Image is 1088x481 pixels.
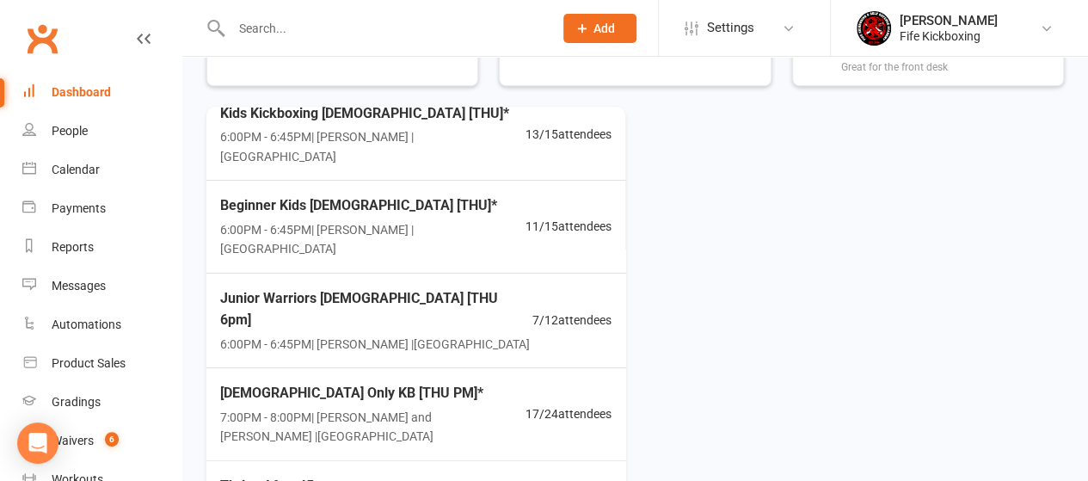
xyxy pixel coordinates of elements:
div: Waivers [52,434,94,447]
a: Reports [22,228,181,267]
a: Automations [22,305,181,344]
span: 13 / 15 attendees [526,125,612,144]
span: 6 [105,432,119,447]
a: Product Sales [22,344,181,383]
a: Clubworx [21,17,64,60]
span: [DEMOGRAPHIC_DATA] Only KB [THU PM]* [220,382,526,404]
div: Gradings [52,395,101,409]
span: 17 / 24 attendees [526,404,612,423]
div: Open Intercom Messenger [17,422,58,464]
div: Payments [52,201,106,215]
div: Automations [52,318,121,331]
span: 11 / 15 attendees [526,217,612,236]
span: 6:00PM - 6:45PM | [PERSON_NAME] | [GEOGRAPHIC_DATA] [220,335,532,354]
span: Settings [707,9,754,47]
span: 7:00PM - 8:00PM | [PERSON_NAME] and [PERSON_NAME] | [GEOGRAPHIC_DATA] [220,408,526,447]
div: Great for the front desk [841,61,1026,73]
a: Calendar [22,151,181,189]
span: Kids Kickboxing [DEMOGRAPHIC_DATA] [THU]* [220,102,526,125]
span: 7 / 12 attendees [532,311,612,330]
div: Dashboard [52,85,111,99]
a: Waivers 6 [22,422,181,460]
a: Messages [22,267,181,305]
span: Beginner Kids [DEMOGRAPHIC_DATA] [THU]* [220,194,526,217]
img: thumb_image1552605535.png [857,11,891,46]
a: Payments [22,189,181,228]
span: 6:00PM - 6:45PM | [PERSON_NAME] | [GEOGRAPHIC_DATA] [220,220,526,259]
div: People [52,124,88,138]
input: Search... [226,16,542,40]
span: Add [593,22,615,35]
a: Gradings [22,383,181,422]
a: Dashboard [22,73,181,112]
div: [PERSON_NAME] [900,13,998,28]
div: Messages [52,279,106,293]
button: Add [563,14,636,43]
span: Junior Warriors [DEMOGRAPHIC_DATA] [THU 6pm] [220,287,532,331]
div: Fife Kickboxing [900,28,998,44]
div: Product Sales [52,356,126,370]
span: 6:00PM - 6:45PM | [PERSON_NAME] | [GEOGRAPHIC_DATA] [220,127,526,166]
div: Reports [52,240,94,254]
a: People [22,112,181,151]
div: Calendar [52,163,100,176]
